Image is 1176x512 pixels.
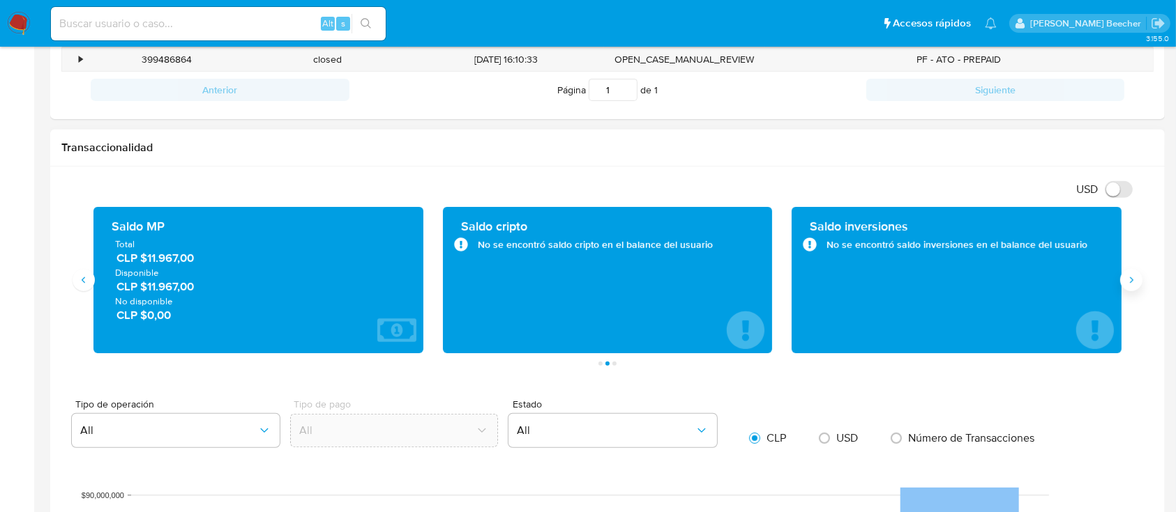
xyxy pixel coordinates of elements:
div: 399486864 [86,48,248,71]
span: Accesos rápidos [893,16,971,31]
a: Notificaciones [985,17,997,29]
span: 1 [654,83,658,97]
div: PF - ATO - PREPAID [765,48,1153,71]
button: Anterior [91,79,349,101]
div: • [79,53,82,66]
a: Salir [1151,16,1166,31]
div: [DATE] 16:10:33 [408,48,604,71]
input: Buscar usuario o caso... [51,15,386,33]
p: camila.tresguerres@mercadolibre.com [1030,17,1146,30]
div: closed [248,48,409,71]
span: Página de [557,79,658,101]
span: Alt [322,17,333,30]
div: OPEN_CASE_MANUAL_REVIEW [604,48,765,71]
button: Siguiente [866,79,1125,101]
button: search-icon [352,14,380,33]
h1: Transaccionalidad [61,141,1154,155]
span: s [341,17,345,30]
span: 3.155.0 [1146,33,1169,44]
